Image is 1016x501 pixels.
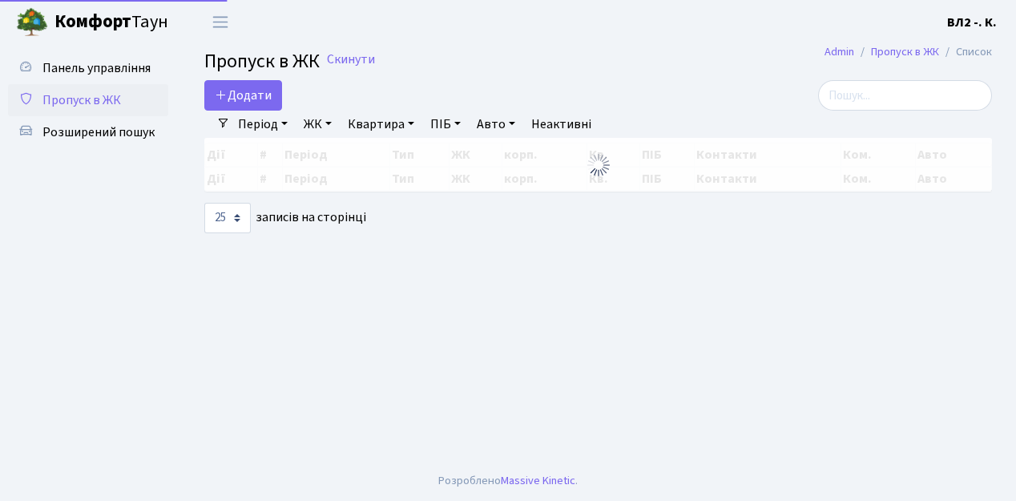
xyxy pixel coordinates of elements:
b: ВЛ2 -. К. [947,14,997,31]
b: Комфорт [54,9,131,34]
a: Неактивні [525,111,598,138]
select: записів на сторінці [204,203,251,233]
a: ВЛ2 -. К. [947,13,997,32]
a: Додати [204,80,282,111]
a: ЖК [297,111,338,138]
input: Пошук... [818,80,992,111]
a: Панель управління [8,52,168,84]
a: ПІБ [424,111,467,138]
img: logo.png [16,6,48,38]
a: Період [232,111,294,138]
a: Massive Kinetic [501,472,575,489]
a: Admin [824,43,854,60]
a: Пропуск в ЖК [871,43,939,60]
li: Список [939,43,992,61]
img: Обробка... [586,152,611,178]
button: Переключити навігацію [200,9,240,35]
a: Квартира [341,111,421,138]
span: Пропуск в ЖК [42,91,121,109]
div: Розроблено . [438,472,578,490]
span: Панель управління [42,59,151,77]
a: Скинути [327,52,375,67]
span: Додати [215,87,272,104]
a: Авто [470,111,522,138]
span: Розширений пошук [42,123,155,141]
span: Пропуск в ЖК [204,47,320,75]
a: Пропуск в ЖК [8,84,168,116]
nav: breadcrumb [800,35,1016,69]
span: Таун [54,9,168,36]
label: записів на сторінці [204,203,366,233]
a: Розширений пошук [8,116,168,148]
